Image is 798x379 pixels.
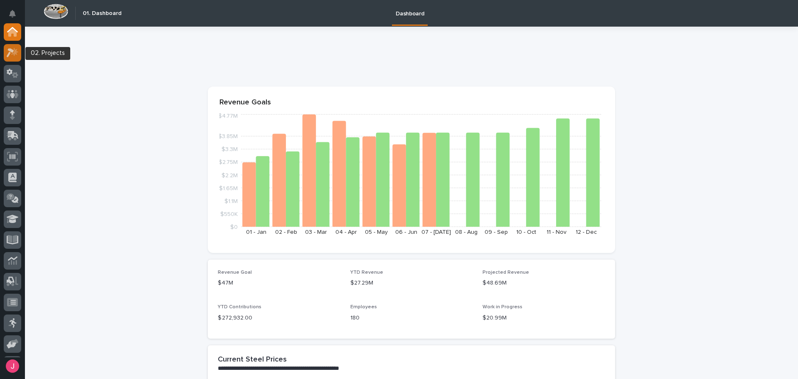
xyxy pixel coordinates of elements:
p: $48.69M [483,279,605,287]
tspan: $0 [230,224,238,230]
tspan: $2.2M [222,172,238,178]
p: $27.29M [350,279,473,287]
p: Revenue Goals [219,98,603,107]
span: Work in Progress [483,305,522,310]
tspan: $2.75M [219,159,238,165]
tspan: $3.85M [218,134,238,139]
text: 11 - Nov [547,229,566,235]
h2: 01. Dashboard [83,10,121,17]
tspan: $3.3M [222,146,238,152]
text: 01 - Jan [246,229,266,235]
span: Projected Revenue [483,270,529,275]
text: 07 - [DATE] [421,229,451,235]
img: Workspace Logo [44,4,68,19]
tspan: $1.65M [219,185,238,191]
p: 180 [350,314,473,322]
p: $20.99M [483,314,605,322]
text: 05 - May [365,229,388,235]
h2: Current Steel Prices [218,355,287,364]
span: YTD Revenue [350,270,383,275]
button: Notifications [4,5,21,22]
span: Employees [350,305,377,310]
p: $47M [218,279,340,287]
div: Notifications [10,10,21,23]
text: 06 - Jun [395,229,417,235]
text: 08 - Aug [455,229,478,235]
span: YTD Contributions [218,305,261,310]
text: 02 - Feb [275,229,297,235]
text: 09 - Sep [485,229,508,235]
span: Revenue Goal [218,270,252,275]
p: $ 272,932.00 [218,314,340,322]
text: 03 - Mar [305,229,327,235]
text: 12 - Dec [576,229,597,235]
text: 04 - Apr [335,229,357,235]
tspan: $4.77M [218,113,238,119]
text: 10 - Oct [516,229,536,235]
button: users-avatar [4,357,21,375]
tspan: $550K [220,211,238,217]
tspan: $1.1M [224,198,238,204]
